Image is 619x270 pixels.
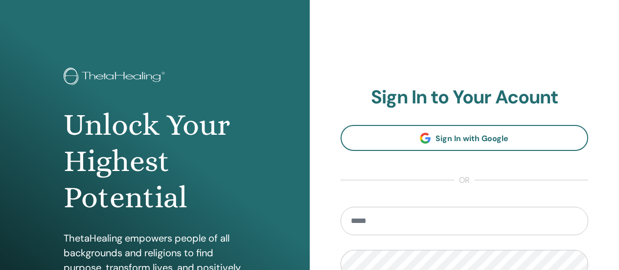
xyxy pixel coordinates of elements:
span: Sign In with Google [436,133,508,144]
span: or [454,174,475,186]
h1: Unlock Your Highest Potential [64,107,246,216]
h2: Sign In to Your Acount [341,86,589,109]
a: Sign In with Google [341,125,589,151]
